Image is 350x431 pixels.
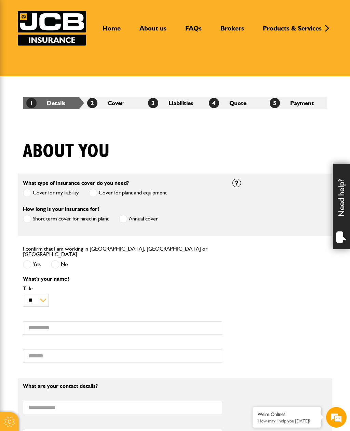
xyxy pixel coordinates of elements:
[134,24,172,38] a: About us
[84,97,145,109] li: Cover
[205,97,266,109] li: Quote
[18,11,86,46] img: JCB Insurance Services logo
[270,98,280,108] span: 5
[148,98,158,108] span: 3
[23,286,222,291] label: Title
[23,215,109,223] label: Short term cover for hired in plant
[333,164,350,249] div: Need help?
[23,246,222,257] label: I confirm that I am working in [GEOGRAPHIC_DATA], [GEOGRAPHIC_DATA] or [GEOGRAPHIC_DATA]
[51,260,68,269] label: No
[258,411,316,417] div: We're Online!
[258,418,316,423] p: How may I help you today?
[23,180,129,186] label: What type of insurance cover do you need?
[180,24,207,38] a: FAQs
[97,24,126,38] a: Home
[266,97,327,109] li: Payment
[23,260,41,269] label: Yes
[119,215,158,223] label: Annual cover
[215,24,249,38] a: Brokers
[258,24,327,38] a: Products & Services
[23,97,84,109] li: Details
[23,140,110,163] h1: About you
[26,98,37,108] span: 1
[209,98,219,108] span: 4
[23,206,99,212] label: How long is your insurance for?
[89,189,167,197] label: Cover for plant and equipment
[23,383,222,389] p: What are your contact details?
[23,276,222,282] p: What's your name?
[145,97,205,109] li: Liabilities
[87,98,97,108] span: 2
[23,189,79,197] label: Cover for my liability
[18,11,86,46] a: JCB Insurance Services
